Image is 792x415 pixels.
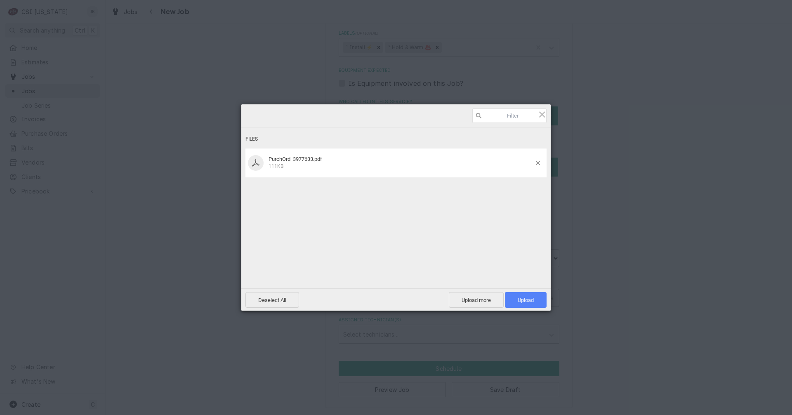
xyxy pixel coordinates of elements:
[269,156,322,162] span: PurchOrd_3977633.pdf
[245,292,299,308] span: Deselect All
[537,110,547,119] span: Click here or hit ESC to close picker
[518,297,534,303] span: Upload
[269,163,283,169] span: 111KB
[472,108,547,123] input: Filter
[505,292,547,308] span: Upload
[266,156,536,170] div: PurchOrd_3977633.pdf
[245,132,547,147] div: Files
[449,292,504,308] span: Upload more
